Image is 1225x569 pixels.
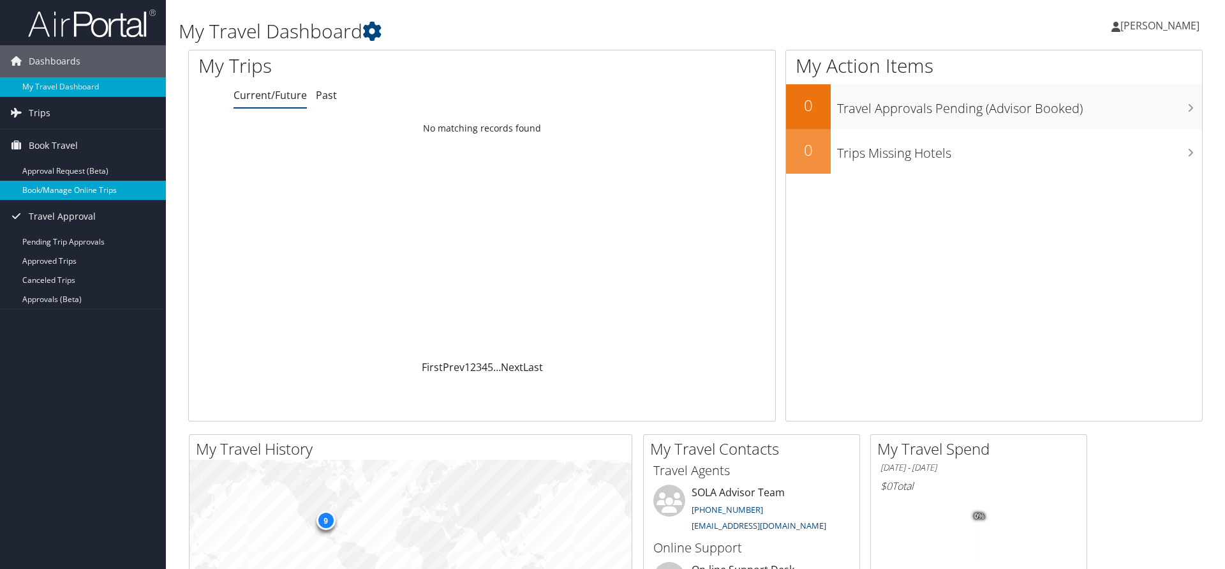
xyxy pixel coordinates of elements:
a: 1 [464,360,470,374]
img: airportal-logo.png [28,8,156,38]
a: [PHONE_NUMBER] [692,504,763,515]
a: [PERSON_NAME] [1111,6,1212,45]
h3: Online Support [653,539,850,557]
a: Last [523,360,543,374]
h3: Trips Missing Hotels [837,138,1202,162]
a: 2 [470,360,476,374]
h3: Travel Agents [653,462,850,480]
a: Past [316,88,337,102]
a: Current/Future [234,88,307,102]
a: Next [501,360,523,374]
h6: Total [880,479,1077,493]
h6: [DATE] - [DATE] [880,462,1077,474]
a: 0Travel Approvals Pending (Advisor Booked) [786,84,1202,129]
span: [PERSON_NAME] [1120,19,1199,33]
div: 9 [316,511,335,530]
h1: My Action Items [786,52,1202,79]
h2: 0 [786,139,831,161]
span: Trips [29,97,50,129]
a: 5 [487,360,493,374]
a: [EMAIL_ADDRESS][DOMAIN_NAME] [692,520,826,531]
h2: My Travel Contacts [650,438,859,460]
a: First [422,360,443,374]
span: Dashboards [29,45,80,77]
tspan: 0% [974,512,984,520]
span: $0 [880,479,892,493]
h1: My Travel Dashboard [179,18,868,45]
span: … [493,360,501,374]
h2: My Travel History [196,438,632,460]
li: SOLA Advisor Team [647,485,856,537]
a: Prev [443,360,464,374]
a: 3 [476,360,482,374]
span: Book Travel [29,130,78,162]
h2: My Travel Spend [877,438,1087,460]
h1: My Trips [198,52,521,79]
a: 4 [482,360,487,374]
a: 0Trips Missing Hotels [786,129,1202,174]
span: Travel Approval [29,201,96,232]
td: No matching records found [189,117,775,140]
h2: 0 [786,95,831,116]
h3: Travel Approvals Pending (Advisor Booked) [837,93,1202,118]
